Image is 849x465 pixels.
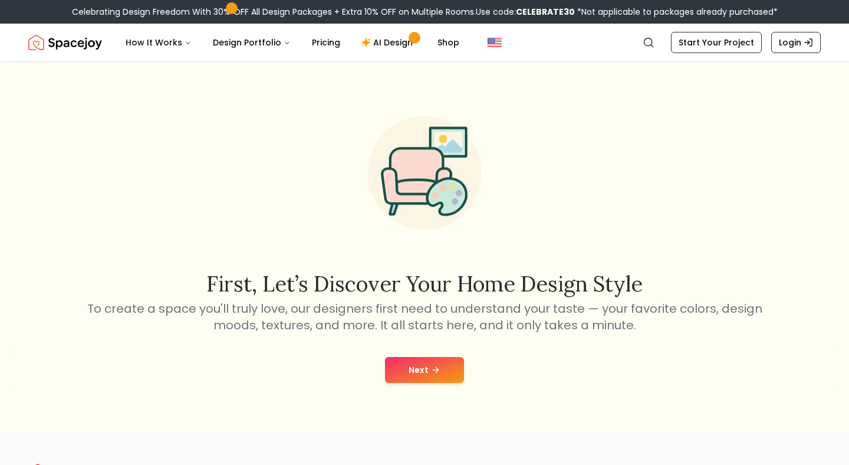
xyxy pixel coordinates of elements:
div: Celebrating Design Freedom With 30% OFF All Design Packages + Extra 10% OFF on Multiple Rooms. [72,6,778,18]
a: Login [771,32,821,53]
b: CELEBRATE30 [516,6,575,18]
a: AI Design [352,31,426,54]
button: How It Works [116,31,201,54]
nav: Global [28,24,821,61]
span: *Not applicable to packages already purchased* [575,6,778,18]
span: Use code: [476,6,575,18]
img: Spacejoy Logo [28,31,102,54]
img: Start Style Quiz Illustration [349,97,500,248]
a: Spacejoy [28,31,102,54]
a: Shop [428,31,469,54]
button: Next [385,357,464,383]
p: To create a space you'll truly love, our designers first need to understand your taste — your fav... [85,300,764,333]
h2: First, let’s discover your home design style [85,272,764,296]
button: Design Portfolio [203,31,300,54]
a: Pricing [302,31,350,54]
nav: Main [116,31,469,54]
a: Start Your Project [671,32,762,53]
img: United States [488,35,502,50]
